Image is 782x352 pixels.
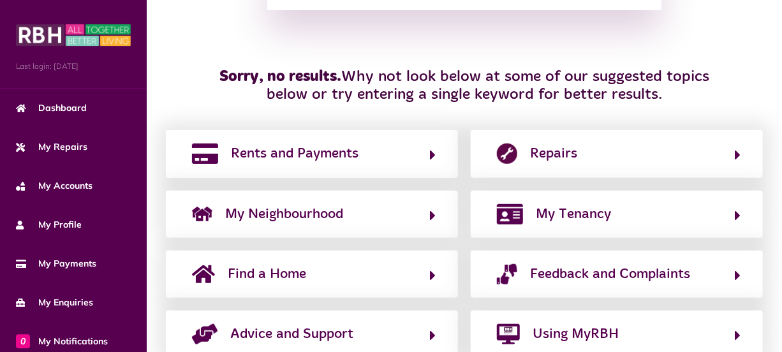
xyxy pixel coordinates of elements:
[533,324,619,344] span: Using MyRBH
[192,264,215,284] img: home-solid.svg
[493,203,741,225] button: My Tenancy
[497,204,523,224] img: my-tenancy.png
[219,69,341,84] strong: Sorry, no results.
[230,324,353,344] span: Advice and Support
[497,143,517,164] img: report-repair.png
[188,263,436,285] button: Find a Home
[536,204,611,224] span: My Tenancy
[188,323,436,345] button: Advice and Support
[16,179,92,193] span: My Accounts
[493,263,741,285] button: Feedback and Complaints
[493,323,741,345] button: Using MyRBH
[16,61,131,72] span: Last login: [DATE]
[16,22,131,48] img: MyRBH
[493,143,741,165] button: Repairs
[225,204,343,224] span: My Neighbourhood
[16,334,30,348] span: 0
[16,218,82,231] span: My Profile
[16,296,93,309] span: My Enquiries
[16,101,87,115] span: Dashboard
[497,264,517,284] img: complaints.png
[188,203,436,225] button: My Neighbourhood
[16,257,96,270] span: My Payments
[497,324,520,344] img: desktop-solid.png
[192,324,218,344] img: advice-support-1.png
[16,140,87,154] span: My Repairs
[530,143,577,164] span: Repairs
[16,335,108,348] span: My Notifications
[217,68,712,105] h3: Why not look below at some of our suggested topics below or try entering a single keyword for bet...
[530,264,690,284] span: Feedback and Complaints
[228,264,306,284] span: Find a Home
[188,143,436,165] button: Rents and Payments
[192,143,218,164] img: rents-payments.png
[192,204,212,224] img: neighborhood.png
[231,143,358,164] span: Rents and Payments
